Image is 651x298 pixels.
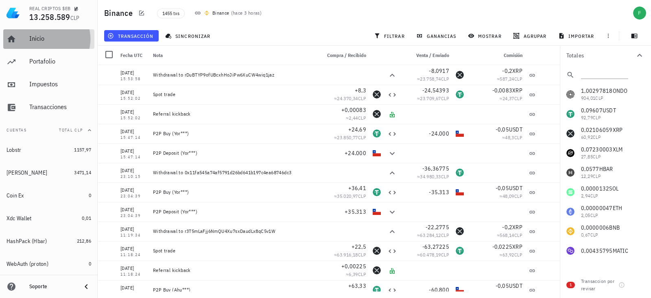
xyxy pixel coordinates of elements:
span: Venta / Enviado [416,52,449,58]
span: ≈ [334,193,366,199]
div: [DATE] [120,127,146,136]
span: -0,0225 [492,243,513,250]
span: 60.478,19 [420,252,441,258]
div: P2P Deposit (Yor***) [153,208,314,215]
div: Referral kickback [153,267,314,274]
span: transacción [109,33,153,39]
span: ≈ [500,95,522,101]
div: 11:19:34 [120,233,146,237]
span: ≈ [334,95,366,101]
div: [DATE] [120,167,146,175]
div: [PERSON_NAME] [7,169,47,176]
span: 6,39 [349,271,358,277]
div: USDT-icon [373,188,381,196]
span: sincronizar [167,33,210,39]
a: [PERSON_NAME] 3471,14 [3,163,94,182]
span: ≈ [500,193,522,199]
a: Xdc Wallet 0,01 [3,208,94,228]
span: ≈ [497,76,522,82]
span: -0,05 [496,282,509,289]
div: Lobstr [7,147,22,153]
span: ≈ [502,134,522,140]
span: 63,92 [502,252,514,258]
button: ganancias [413,30,461,42]
span: +0,00225 [341,263,366,270]
div: Totales [566,53,635,58]
div: Compra / Recibido [317,46,369,65]
a: Lobstr 1157,97 [3,140,94,160]
span: +35.313 [345,208,366,215]
div: Xdc Wallet [7,215,32,222]
span: 34.980,33 [420,173,441,180]
button: Totales [560,46,651,65]
div: 11:18:24 [120,253,146,257]
span: -0,0083 [492,87,513,94]
div: [DATE] [120,186,146,194]
div: [DATE] [120,245,146,253]
span: XRP [512,223,522,231]
a: Portafolio [3,52,94,72]
div: avatar [633,7,646,20]
span: importar [560,33,594,39]
span: +63,33 [348,282,367,289]
span: 23.709,67 [420,95,441,101]
span: CLP [514,134,522,140]
div: 15:52:02 [120,96,146,101]
span: ≈ [497,232,522,238]
img: LedgiFi [7,7,20,20]
button: CuentasTotal CLP [3,121,94,140]
div: Spot trade [153,91,314,98]
span: XRP [512,87,522,94]
div: Nota [150,46,317,65]
span: CLP [70,14,80,22]
span: USDT [509,126,522,133]
span: CLP [441,95,449,101]
span: Total CLP [59,127,83,133]
span: 3471,14 [74,169,91,175]
div: 23:10:15 [120,175,146,179]
span: +22,5 [352,243,366,250]
span: CLP [358,193,366,199]
div: [DATE] [120,69,146,77]
span: Comisión [504,52,522,58]
div: CLP-icon [456,129,464,138]
a: Impuestos [3,75,94,94]
span: -60.800 [429,286,449,294]
span: ( ) [231,9,262,17]
span: CLP [358,271,366,277]
div: P2P Deposit (Yor***) [153,150,314,156]
button: mostrar [465,30,507,42]
span: CLP [358,252,366,258]
span: 212,86 [77,238,91,244]
span: 0 [89,192,91,198]
div: P2P Buy (Ahu***) [153,287,314,293]
span: 23.758,74 [420,76,441,82]
a: WebAuth (proton) 0 [3,254,94,274]
div: 15:47:14 [120,136,146,140]
span: 47,79 [502,291,514,297]
div: XRP-icon [373,266,381,274]
div: WebAuth (proton) [7,261,48,267]
span: CLP [358,115,366,121]
span: ≈ [334,252,366,258]
div: Withdrawal to r3T5mLaFjj6NmQU4Xu7sxDaudLx8qC5v1W [153,228,314,234]
span: 48,3 [505,134,514,140]
div: Venta / Enviado [400,46,452,65]
span: 24.370,34 [337,95,358,101]
div: HashPack (Hbar) [7,238,47,245]
span: 1 [570,282,572,288]
span: agrupar [515,33,546,39]
div: XRP-icon [373,247,381,255]
div: [DATE] [120,264,146,272]
span: -36,36775 [422,165,449,172]
span: CLP [441,232,449,238]
span: -0,2 [502,67,512,74]
span: ≈ [417,173,449,180]
span: CLP [358,291,366,297]
span: -24,54393 [422,87,449,94]
span: ≈ [417,95,449,101]
div: Coin Ex [7,192,24,199]
span: CLP [441,76,449,82]
span: +36,41 [348,184,367,192]
span: ≈ [334,134,366,140]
